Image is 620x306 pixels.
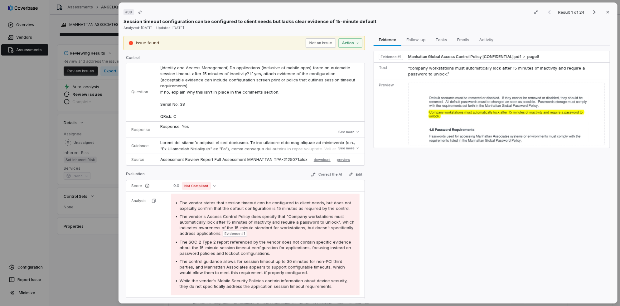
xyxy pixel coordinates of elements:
p: Evaluation [126,172,145,179]
span: The SOC 2 Type 2 report referenced by the vendor does not contain specific evidence about the 15-... [180,240,351,256]
button: download [311,156,333,163]
p: Control [126,55,365,63]
p: Assessment Review Report Full Assessment MANHATTAN TPA-2125071.xlsx [160,157,308,163]
p: Session timeout configuration can be configured to client needs but lacks clear evidence of 15-mi... [124,18,376,25]
button: Copy link [134,7,146,18]
span: While the vendor's Mobile Security Policies contain information about device security, they do no... [180,278,348,289]
img: b03d8cc43f4444ad814a92729d9c7e2a_original.jpg_w1200.jpg [408,83,605,146]
span: Not Compliant [182,182,211,190]
span: Analyzed: [DATE] [124,26,153,30]
button: Action [338,38,362,48]
span: The vendor states that session timeout can be configured to client needs, but does not explicitly... [180,200,351,211]
span: Manhattan Global Access Control Policy [CONFIDENTIAL].pdf [408,54,521,59]
p: Source [131,157,150,162]
p: Loremi dol sitame'c adipisci el sed doeiusmo. Te inc utlabore etdo mag aliquae ad minimvenia (q.n... [160,140,360,274]
p: Guidance [131,143,150,148]
button: Edit [346,171,365,178]
span: Activity [477,36,496,44]
span: Tasks [433,36,450,44]
button: 0.0Not Compliant [171,182,219,190]
span: [Identity and Access Management] Do applications (inclusive of mobile apps) force an automatic se... [160,65,356,119]
p: Result 1 of 24 [558,9,586,16]
button: See more [337,126,361,138]
span: Evidence [376,36,399,44]
p: Score [131,183,161,188]
p: Response: Yes Comment: This session timeout can be configured to client needs. See Secure Configu... [160,124,360,172]
p: Analysis [131,198,147,203]
span: Emails [455,36,472,44]
span: The control guidance allows for session timeout up to 30 minutes for non-PCI third parties, and M... [180,259,345,275]
td: Text [374,62,406,80]
button: See more [337,143,361,154]
button: Correct the AI [308,171,345,178]
span: The vendor's Access Control Policy does specify that "Company workstations must automatically loc... [180,214,355,236]
button: Next result [588,8,601,16]
span: Evidence # 1 [381,54,401,59]
p: Response [131,127,150,132]
button: Not an issue [306,38,336,48]
span: Evidence # 1 [225,231,245,236]
span: page 5 [527,54,540,59]
p: Issue found [136,40,159,46]
span: Follow-up [404,36,428,44]
button: Manhattan Global Access Control Policy [CONFIDENTIAL].pdfpage5 [408,54,540,60]
span: # 38 [125,10,132,15]
td: Preview [374,80,406,148]
span: Updated: [DATE] [156,26,184,30]
span: “company workstations must automatically lock after 15 minutes of inactivity and require a passwo... [408,66,585,77]
p: Question [131,90,150,95]
button: preview [337,156,350,163]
